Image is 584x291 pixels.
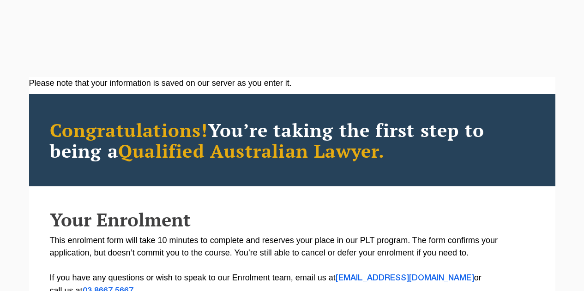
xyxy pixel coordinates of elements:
span: Qualified Australian Lawyer. [118,138,385,163]
span: Congratulations! [50,118,208,142]
a: [EMAIL_ADDRESS][DOMAIN_NAME] [336,274,474,282]
div: Please note that your information is saved on our server as you enter it. [29,77,555,89]
h2: Your Enrolment [50,209,535,230]
h2: You’re taking the first step to being a [50,119,535,161]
